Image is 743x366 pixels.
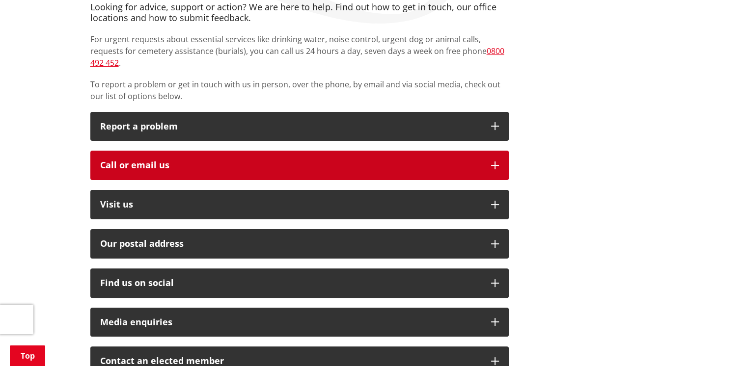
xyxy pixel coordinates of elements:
button: Find us on social [90,268,509,298]
button: Visit us [90,190,509,219]
p: To report a problem or get in touch with us in person, over the phone, by email and via social me... [90,78,509,102]
button: Our postal address [90,229,509,259]
h2: Our postal address [100,239,481,249]
div: Find us on social [100,278,481,288]
div: Call or email us [100,160,481,170]
div: Media enquiries [100,317,481,327]
button: Call or email us [90,151,509,180]
p: Contact an elected member [100,356,481,366]
button: Report a problem [90,112,509,141]
p: Visit us [100,200,481,209]
p: Report a problem [100,122,481,131]
h4: Looking for advice, support or action? We are here to help. Find out how to get in touch, our off... [90,2,509,23]
a: Top [10,345,45,366]
iframe: Messenger Launcher [698,325,733,360]
button: Media enquiries [90,308,509,337]
a: 0800 492 452 [90,46,504,68]
p: For urgent requests about essential services like drinking water, noise control, urgent dog or an... [90,33,509,69]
